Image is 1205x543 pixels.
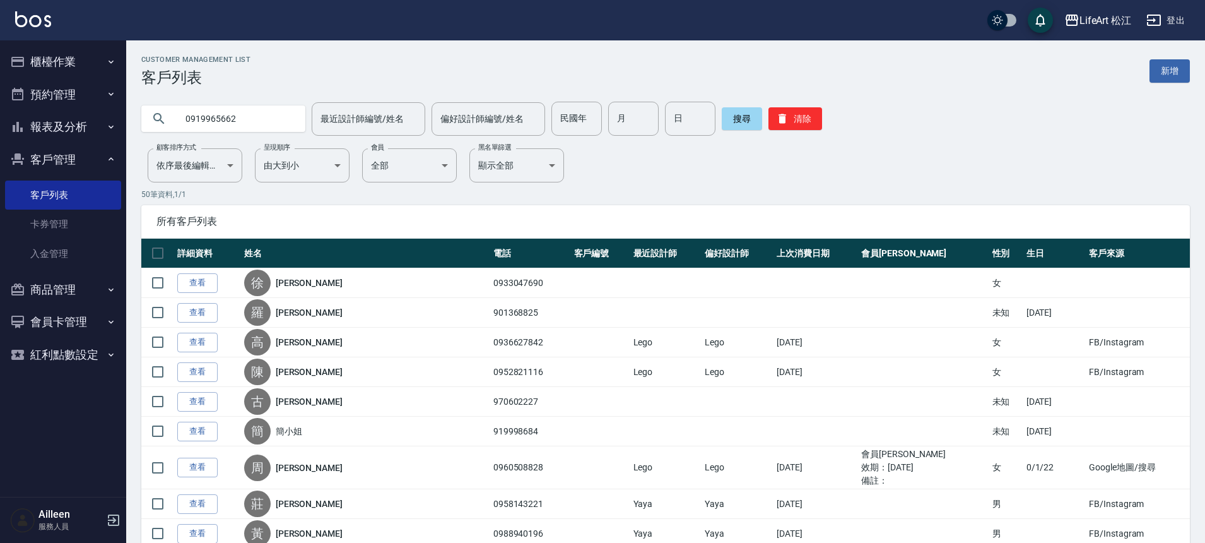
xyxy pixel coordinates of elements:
div: 周 [244,455,271,481]
label: 呈現順序 [264,143,290,152]
a: [PERSON_NAME] [276,462,343,474]
th: 最近設計師 [630,239,702,268]
button: save [1028,8,1053,33]
button: 商品管理 [5,273,121,306]
button: 報表及分析 [5,110,121,143]
td: 未知 [989,298,1023,328]
button: 搜尋 [722,107,762,130]
td: [DATE] [1023,417,1086,446]
ul: 備註： [861,474,985,487]
div: 莊 [244,491,271,517]
a: [PERSON_NAME] [276,395,343,408]
button: 會員卡管理 [5,306,121,338]
label: 黑名單篩選 [478,143,511,152]
td: [DATE] [773,357,858,387]
td: Yaya [702,489,773,519]
td: 970602227 [490,387,571,417]
a: [PERSON_NAME] [276,527,343,540]
td: 女 [989,268,1023,298]
span: 所有客戶列表 [156,215,1175,228]
a: 新增 [1149,59,1190,83]
th: 客戶編號 [571,239,630,268]
th: 電話 [490,239,571,268]
button: LifeArt 松江 [1059,8,1137,33]
button: 客戶管理 [5,143,121,176]
button: 登出 [1141,9,1190,32]
td: Lego [630,446,702,489]
td: 0933047690 [490,268,571,298]
td: Lego [630,328,702,357]
td: 男 [989,489,1023,519]
th: 偏好設計師 [702,239,773,268]
img: Person [10,508,35,533]
td: FB/Instagram [1086,357,1190,387]
h5: Ailleen [38,508,103,521]
a: 查看 [177,362,218,382]
a: 查看 [177,273,218,293]
p: 50 筆資料, 1 / 1 [141,189,1190,200]
th: 詳細資料 [174,239,241,268]
div: 陳 [244,359,271,385]
td: 919998684 [490,417,571,446]
td: 未知 [989,387,1023,417]
div: 簡 [244,418,271,445]
div: 顯示全部 [469,148,564,182]
label: 會員 [371,143,384,152]
a: [PERSON_NAME] [276,306,343,319]
button: 櫃檯作業 [5,45,121,78]
h2: Customer Management List [141,56,250,64]
td: [DATE] [773,328,858,357]
a: 簡小姐 [276,425,302,438]
a: 查看 [177,422,218,441]
td: 901368825 [490,298,571,328]
ul: 效期： [DATE] [861,461,985,474]
td: FB/Instagram [1086,328,1190,357]
a: [PERSON_NAME] [276,498,343,510]
td: Yaya [630,489,702,519]
div: 古 [244,388,271,415]
a: [PERSON_NAME] [276,277,343,289]
td: Google地圖/搜尋 [1086,446,1190,489]
div: 高 [244,329,271,355]
div: 羅 [244,299,271,326]
div: 由大到小 [255,148,350,182]
div: 依序最後編輯時間 [148,148,242,182]
th: 上次消費日期 [773,239,858,268]
td: 0/1/22 [1023,446,1086,489]
td: [DATE] [773,489,858,519]
td: [DATE] [1023,298,1086,328]
a: 查看 [177,303,218,323]
a: 查看 [177,494,218,514]
label: 顧客排序方式 [156,143,196,152]
ul: 會員[PERSON_NAME] [861,448,985,461]
th: 姓名 [241,239,490,268]
td: 0936627842 [490,328,571,357]
td: Lego [702,446,773,489]
th: 性別 [989,239,1023,268]
td: [DATE] [773,446,858,489]
td: FB/Instagram [1086,489,1190,519]
a: [PERSON_NAME] [276,366,343,378]
p: 服務人員 [38,521,103,532]
td: 女 [989,357,1023,387]
input: 搜尋關鍵字 [177,102,295,136]
td: [DATE] [1023,387,1086,417]
button: 預約管理 [5,78,121,111]
th: 生日 [1023,239,1086,268]
td: 0952821116 [490,357,571,387]
td: Lego [702,357,773,387]
a: 查看 [177,458,218,477]
img: Logo [15,11,51,27]
a: 卡券管理 [5,210,121,239]
td: Lego [630,357,702,387]
button: 紅利點數設定 [5,338,121,371]
a: 入金管理 [5,239,121,268]
h3: 客戶列表 [141,69,250,87]
a: 查看 [177,392,218,412]
td: 未知 [989,417,1023,446]
td: 0960508828 [490,446,571,489]
a: 查看 [177,333,218,352]
td: Lego [702,328,773,357]
th: 客戶來源 [1086,239,1190,268]
a: 客戶列表 [5,181,121,210]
